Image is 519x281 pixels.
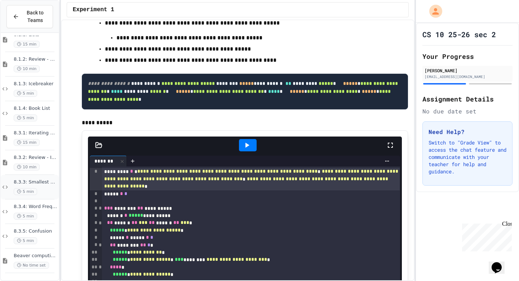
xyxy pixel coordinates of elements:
p: Switch to "Grade View" to access the chat feature and communicate with your teacher for help and ... [429,139,506,175]
h1: CS 10 25-26 sec 2 [422,29,496,39]
div: Chat with us now!Close [3,3,50,46]
span: 5 min [14,114,37,121]
span: Back to Teams [23,9,47,24]
span: 8.1.4: Book List [14,105,57,112]
span: 5 min [14,90,37,97]
h2: Your Progress [422,51,513,61]
span: 5 min [14,213,37,220]
h3: Need Help? [429,127,506,136]
span: 5 min [14,188,37,195]
span: 8.3.5: Confusion [14,228,57,234]
iframe: chat widget [459,221,512,251]
span: 8.3.4: Word Frequency [14,204,57,210]
span: Experiment 1 [73,5,114,14]
span: 8.1.2: Review - Lists [14,56,57,62]
span: 8.3.3: Smallest Positive Number [14,179,57,185]
div: [PERSON_NAME] [425,67,510,74]
span: 10 min [14,65,40,72]
span: 10 min [14,164,40,170]
span: 15 min [14,139,40,146]
div: No due date set [422,107,513,116]
button: Back to Teams [6,5,53,28]
span: 8.3.2: Review - Iterating Through Lists [14,155,57,161]
h2: Assignment Details [422,94,513,104]
span: 5 min [14,237,37,244]
span: Beaver computing contest [14,253,57,259]
iframe: chat widget [489,252,512,274]
span: No time set [14,262,49,269]
div: My Account [422,3,444,20]
span: 8.3.1: Iterating Through Lists [14,130,57,136]
span: 8.1.3: Icebreaker [14,81,57,87]
span: 15 min [14,41,40,48]
div: [EMAIL_ADDRESS][DOMAIN_NAME] [425,74,510,79]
